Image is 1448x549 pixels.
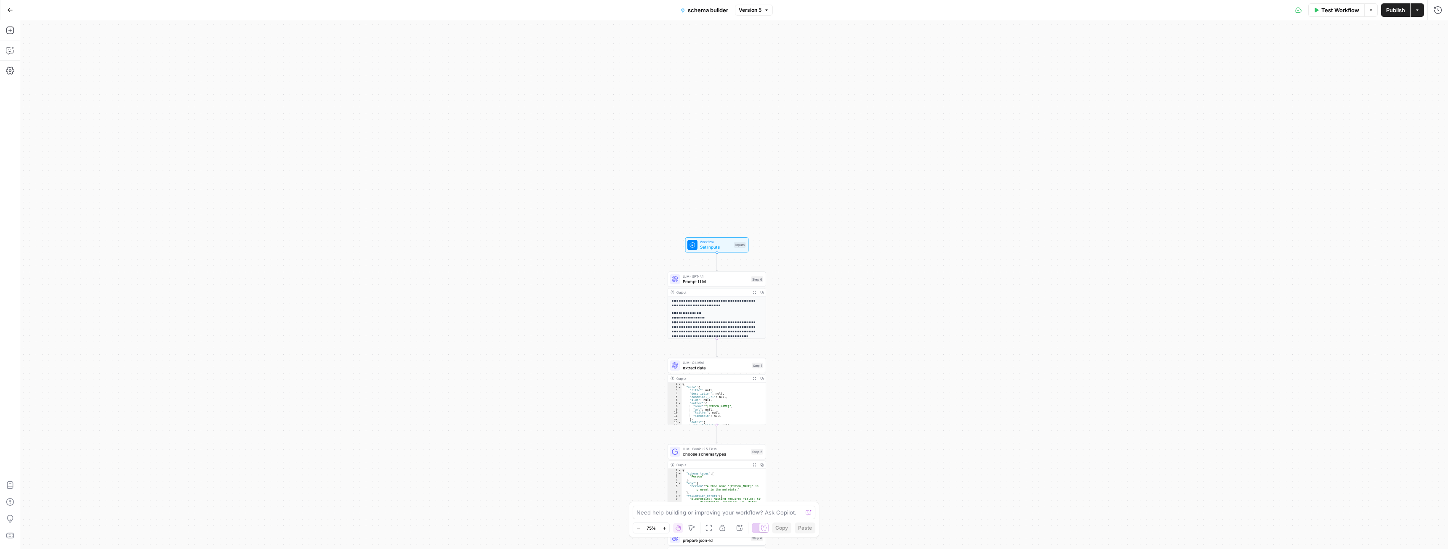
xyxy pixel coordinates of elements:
div: 1 [668,469,681,472]
span: Toggle code folding, rows 8 through 15 [678,494,681,498]
div: Output [676,462,749,467]
div: LLM · O4 Miniextract dataStep 1Output{ "meta":{ "title": null, "description": null, "canonical_ur... [668,358,766,425]
button: Paste [795,522,815,533]
button: Test Workflow [1308,3,1364,17]
g: Edge from start to step_6 [716,252,718,271]
div: WorkflowSet InputsInputs [668,237,766,252]
div: 7 [668,402,681,405]
div: 3 [668,475,681,478]
div: 8 [668,494,681,498]
span: Toggle code folding, rows 1 through 71 [678,382,681,386]
button: Version 5 [735,5,773,16]
div: 13 [668,421,681,424]
span: Toggle code folding, rows 1 through 16 [678,469,681,472]
span: choose schema types [683,451,749,457]
button: schema builder [675,3,733,17]
span: LLM · Gemini 2.5 Flash [683,446,749,451]
span: Toggle code folding, rows 7 through 12 [678,402,681,405]
button: Publish [1381,3,1410,17]
div: Output [676,376,749,381]
div: Step 4 [751,535,763,541]
span: Toggle code folding, rows 2 through 4 [678,472,681,475]
div: Step 1 [752,363,763,369]
span: LLM · GPT-4.1 [683,274,749,279]
div: 6 [668,485,681,491]
span: Version 5 [739,6,761,14]
span: Toggle code folding, rows 5 through 7 [678,482,681,485]
div: 7 [668,491,681,494]
div: Step 2 [751,449,763,455]
div: Inputs [734,242,746,248]
span: 75% [647,525,656,531]
span: Toggle code folding, rows 2 through 22 [678,386,681,389]
span: Publish [1386,6,1405,14]
g: Edge from step_1 to step_2 [716,425,718,443]
div: 5 [668,482,681,485]
span: Toggle code folding, rows 13 through 16 [678,421,681,424]
div: 9 [668,497,681,507]
div: 5 [668,395,681,399]
div: 4 [668,478,681,482]
div: 12 [668,417,681,421]
div: 4 [668,392,681,395]
span: Set Inputs [700,244,732,250]
span: LLM · O4 Mini [683,360,749,365]
div: 6 [668,398,681,402]
div: 11 [668,414,681,418]
button: Copy [772,522,791,533]
span: prepare json-ld [683,537,748,543]
div: LLM · Gemini 2.5 Flashchoose schema typesStep 2Output{ "schema_types":[ "Person" ], "why":{ "Pers... [668,444,766,512]
div: Step 6 [751,276,763,282]
div: 2 [668,472,681,475]
div: 14 [668,424,681,427]
div: 10 [668,411,681,414]
span: Copy [775,524,788,532]
div: 2 [668,386,681,389]
span: Test Workflow [1321,6,1359,14]
div: 9 [668,408,681,411]
div: Output [676,290,749,295]
span: Prompt LLM [683,278,749,284]
span: extract data [683,364,749,371]
div: 3 [668,389,681,392]
div: 8 [668,405,681,408]
span: Paste [798,524,812,532]
div: 1 [668,382,681,386]
span: Workflow [700,239,732,244]
span: schema builder [688,6,728,14]
g: Edge from step_6 to step_1 [716,339,718,357]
